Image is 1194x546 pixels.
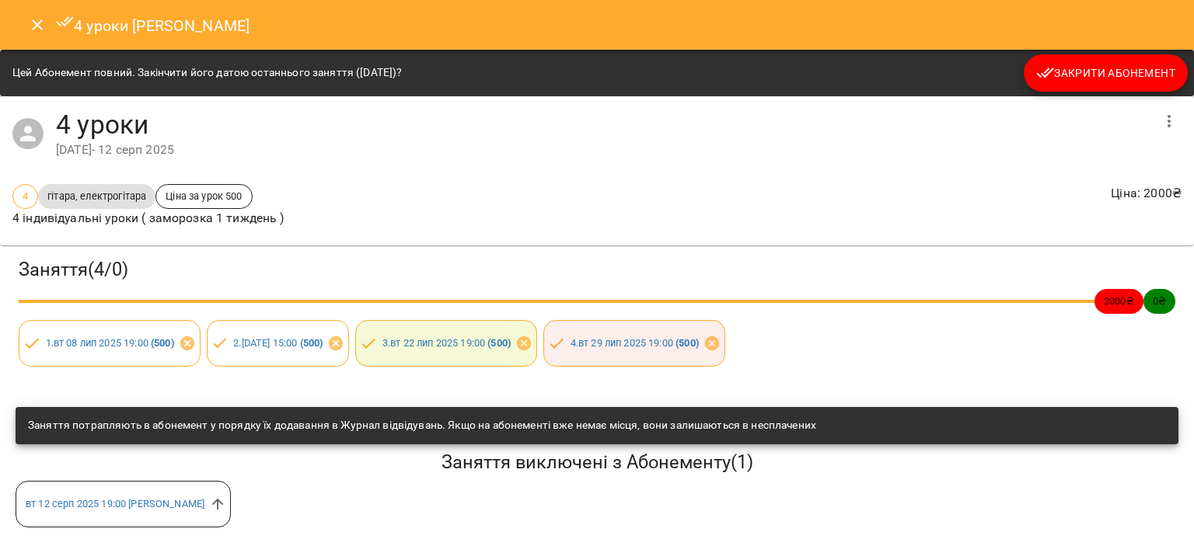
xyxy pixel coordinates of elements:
div: 2.[DATE] 15:00 (500) [207,320,350,367]
div: 3.вт 22 лип 2025 19:00 (500) [355,320,537,367]
a: 4.вт 29 лип 2025 19:00 (500) [571,337,699,349]
div: Цей Абонемент повний. Закінчити його датою останнього заняття ([DATE])? [12,59,402,87]
div: вт 12 серп 2025 19:00 [PERSON_NAME] [16,481,231,527]
span: гітара, електрогітара [38,189,155,203]
span: Ціна за урок 500 [156,189,251,203]
b: ( 500 ) [676,337,699,349]
p: 4 індивідуальні уроки ( заморозка 1 тиждень ) [12,209,285,228]
div: Заняття потрапляють в абонемент у порядку їх додавання в Журнал відвідувань. Якщо на абонементі в... [28,412,816,440]
h4: 4 уроки [56,109,1150,141]
b: ( 500 ) [151,337,174,349]
a: вт 12 серп 2025 19:00 [PERSON_NAME] [26,498,204,509]
b: ( 500 ) [487,337,511,349]
div: 1.вт 08 лип 2025 19:00 (500) [19,320,201,367]
button: Close [19,6,56,43]
span: 0 ₴ [1143,294,1175,308]
a: 3.вт 22 лип 2025 19:00 (500) [382,337,511,349]
h5: Заняття виключені з Абонементу ( 1 ) [16,450,1178,475]
button: Закрити Абонемент [1024,54,1188,92]
h3: Заняття ( 4 / 0 ) [19,258,1175,282]
p: Ціна : 2000 ₴ [1111,184,1182,203]
div: 4.вт 29 лип 2025 19:00 (500) [543,320,725,367]
b: ( 500 ) [300,337,323,349]
div: [DATE] - 12 серп 2025 [56,141,1150,159]
a: 1.вт 08 лип 2025 19:00 (500) [46,337,174,349]
a: 2.[DATE] 15:00 (500) [233,337,323,349]
span: Закрити Абонемент [1036,64,1175,82]
span: 4 [13,189,37,203]
span: 2000 ₴ [1094,294,1143,308]
h6: 4 уроки [PERSON_NAME] [56,12,250,38]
